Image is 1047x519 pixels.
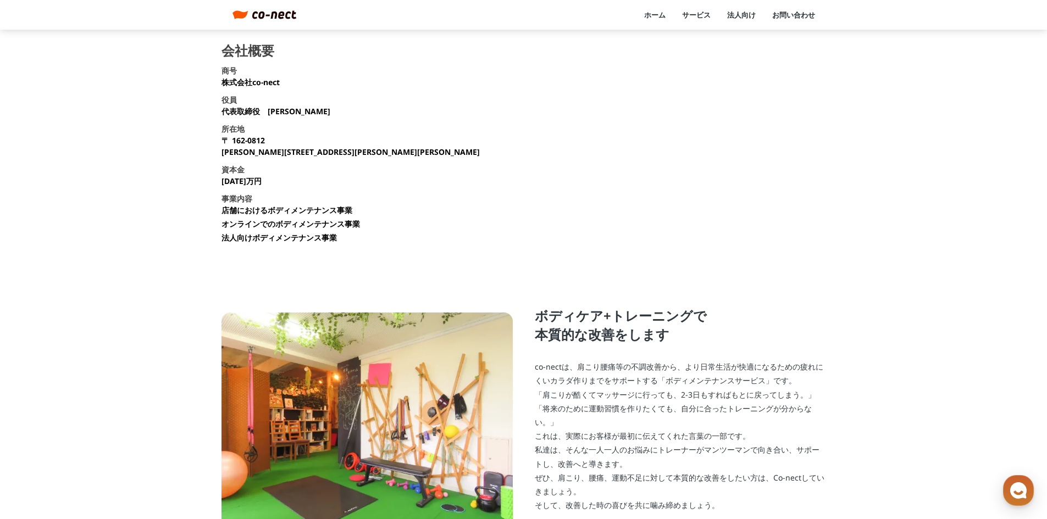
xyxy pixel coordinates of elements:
[221,44,274,57] h2: 会社概要
[221,218,360,230] li: オンラインでのボディメンテナンス事業
[535,360,826,512] p: co-nectは、肩こり腰痛等の不調改善から、より日常生活が快適になるための疲れにくいカラダ作りまでをサポートする「ボディメンテナンスサービス」です。 「肩こりが酷くてマッサージに行っても、2-...
[221,204,352,216] li: 店舗におけるボディメンテナンス事業
[221,193,252,204] h3: 事業内容
[221,105,330,117] p: 代表取締役 [PERSON_NAME]
[221,135,480,158] p: 〒 162-0812 [PERSON_NAME][STREET_ADDRESS][PERSON_NAME][PERSON_NAME]
[221,94,237,105] h3: 役員
[221,164,245,175] h3: 資本金
[682,10,711,20] a: サービス
[221,175,262,187] p: [DATE]万円
[221,65,237,76] h3: 商号
[727,10,756,20] a: 法人向け
[644,10,666,20] a: ホーム
[221,76,280,88] p: 株式会社co-nect
[221,232,337,243] li: 法人向けボディメンテナンス事業
[772,10,815,20] a: お問い合わせ
[221,123,245,135] h3: 所在地
[535,306,826,343] p: ボディケア+トレーニングで 本質的な改善をします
